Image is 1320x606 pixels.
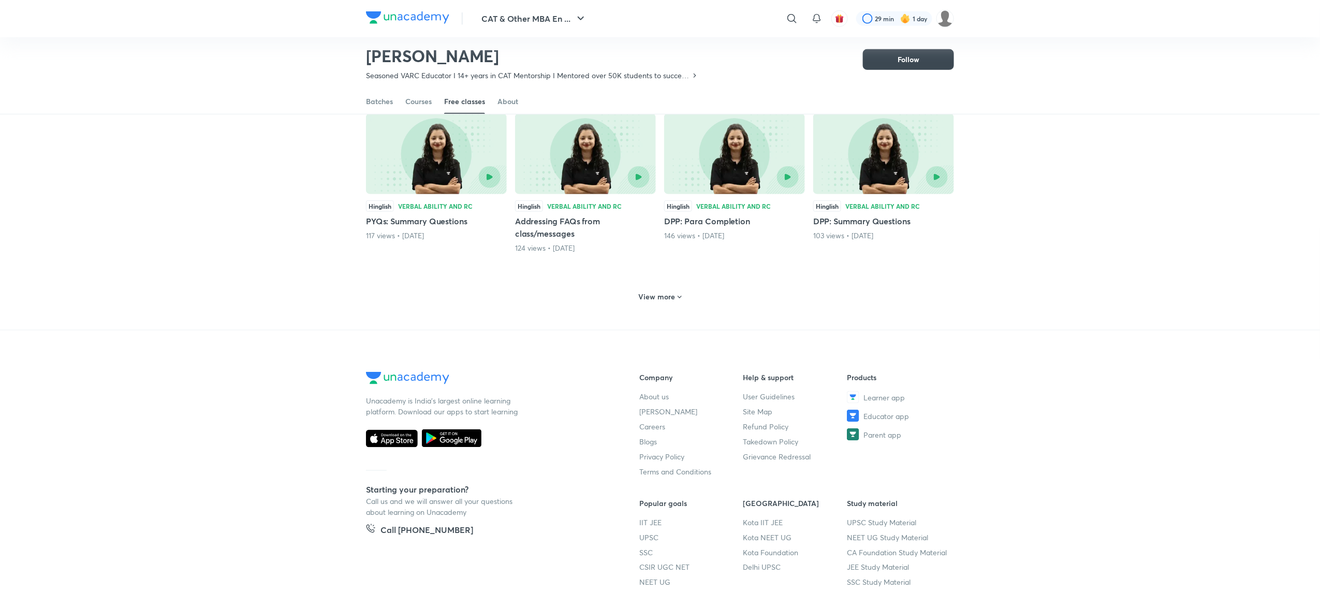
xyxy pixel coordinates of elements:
div: Verbal Ability and RC [845,203,920,209]
a: Privacy Policy [639,451,743,462]
img: Company Logo [366,11,449,24]
div: Free classes [444,96,485,107]
h6: View more [639,292,676,302]
a: Takedown Policy [743,436,847,447]
a: CA Foundation Study Material [847,547,951,558]
button: avatar [831,10,848,27]
div: 103 views • 29 days ago [813,230,954,241]
div: Verbal Ability and RC [398,203,473,209]
img: Company Logo [366,372,449,384]
a: Kota IIT JEE [743,517,847,528]
h5: Starting your preparation? [366,483,606,496]
a: NEET UG [639,577,743,588]
div: Hinglish [664,200,692,212]
div: Addressing FAQs from class/messages [515,113,656,253]
div: Verbal Ability and RC [696,203,771,209]
a: About us [639,391,743,402]
a: UPSC [639,532,743,543]
div: Hinglish [515,200,543,212]
div: DPP: Summary Questions [813,113,954,253]
div: Batches [366,96,393,107]
a: Learner app [847,391,951,403]
img: avatar [835,14,844,23]
h6: Help & support [743,372,847,383]
h6: Products [847,372,951,383]
button: CAT & Other MBA En ... [475,8,593,29]
h6: [GEOGRAPHIC_DATA] [743,498,847,509]
img: Nilesh [936,10,954,27]
a: Company Logo [366,372,606,387]
a: Careers [639,421,743,432]
img: Educator app [847,410,859,422]
a: About [497,89,518,114]
span: Careers [639,421,665,432]
div: Courses [405,96,432,107]
a: Courses [405,89,432,114]
h5: Addressing FAQs from class/messages [515,215,656,240]
span: Learner app [863,392,905,403]
p: Call us and we will answer all your questions about learning on Unacademy [366,496,521,517]
div: Hinglish [813,200,841,212]
a: Company Logo [366,11,449,26]
div: PYQs: Summary Questions [366,113,507,253]
div: DPP: Para Completion [664,113,805,253]
h5: DPP: Summary Questions [813,215,954,227]
a: Site Map [743,406,847,417]
a: UPSC Study Material [847,517,951,528]
a: Kota Foundation [743,547,847,558]
span: Educator app [863,411,909,422]
a: Parent app [847,428,951,441]
div: Hinglish [366,200,394,212]
a: Blogs [639,436,743,447]
a: IIT JEE [639,517,743,528]
div: Verbal Ability and RC [547,203,622,209]
div: 117 views • 23 days ago [366,230,507,241]
a: Refund Policy [743,421,847,432]
h2: [PERSON_NAME] [366,46,699,66]
a: Batches [366,89,393,114]
a: SSC Study Material [847,577,951,588]
div: About [497,96,518,107]
a: Call [PHONE_NUMBER] [366,524,473,538]
p: Seasoned VARC Educator I 14+ years in CAT Mentorship I Mentored over 50K students to success I Ex... [366,70,691,81]
span: Follow [898,54,919,65]
a: CSIR UGC NET [639,562,743,573]
a: [PERSON_NAME] [639,406,743,417]
div: 124 views • 24 days ago [515,243,656,253]
h6: Study material [847,498,951,509]
a: Free classes [444,89,485,114]
a: User Guidelines [743,391,847,402]
span: Parent app [863,429,901,440]
p: Unacademy is India’s largest online learning platform. Download our apps to start learning [366,395,521,417]
a: SSC [639,547,743,558]
a: Terms and Conditions [639,466,743,477]
div: 146 views • 25 days ago [664,230,805,241]
h5: Call [PHONE_NUMBER] [380,524,473,538]
a: Kota NEET UG [743,532,847,543]
img: Learner app [847,391,859,403]
h5: PYQs: Summary Questions [366,215,507,227]
img: streak [900,13,911,24]
a: Educator app [847,410,951,422]
a: NEET UG Study Material [847,532,951,543]
a: JEE Study Material [847,562,951,573]
h6: Popular goals [639,498,743,509]
button: Follow [863,49,954,70]
a: Grievance Redressal [743,451,847,462]
img: Parent app [847,428,859,441]
h6: Company [639,372,743,383]
h5: DPP: Para Completion [664,215,805,227]
a: Delhi UPSC [743,562,847,573]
